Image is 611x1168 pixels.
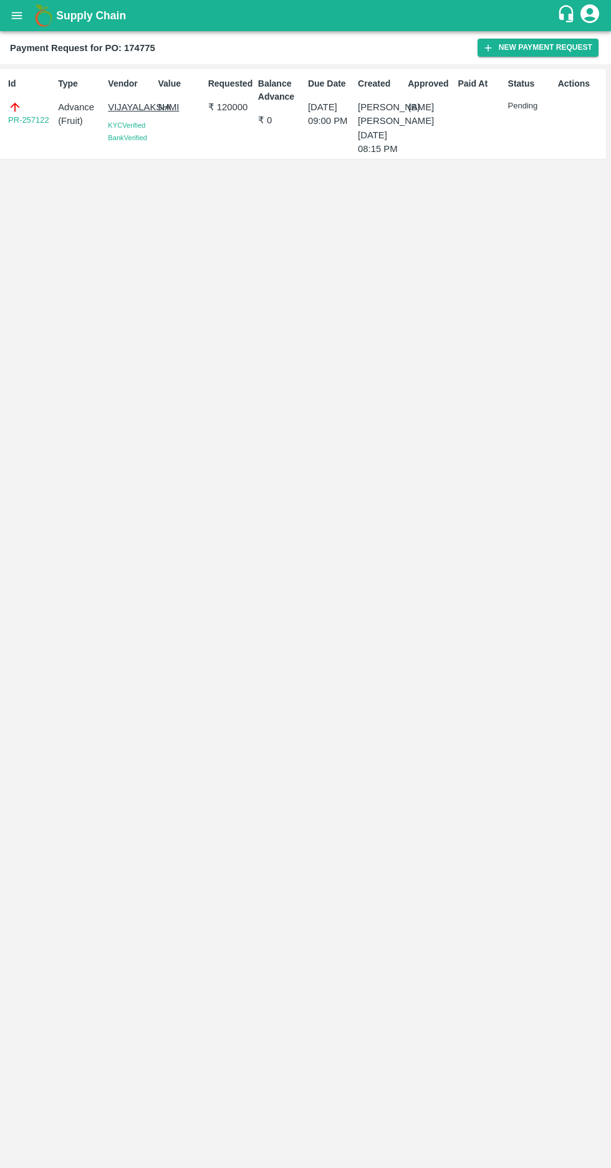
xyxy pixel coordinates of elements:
a: Supply Chain [56,7,557,24]
b: Supply Chain [56,9,126,22]
p: ( Fruit ) [58,114,103,128]
p: (B) [408,100,453,114]
p: Pending [508,100,553,112]
span: Bank Verified [108,134,147,141]
div: account of current user [579,2,601,29]
p: Approved [408,77,453,90]
p: [DATE] 08:15 PM [358,128,403,156]
p: VIJAYALAKSHMI [108,100,153,114]
p: Value [158,77,203,90]
p: [PERSON_NAME] [PERSON_NAME] [358,100,403,128]
p: Paid At [458,77,503,90]
p: Id [8,77,53,90]
p: Type [58,77,103,90]
button: New Payment Request [478,39,599,57]
p: Vendor [108,77,153,90]
button: open drawer [2,1,31,30]
p: Advance [58,100,103,114]
p: Created [358,77,403,90]
p: [DATE] 09:00 PM [308,100,353,128]
p: Actions [558,77,603,90]
img: logo [31,3,56,28]
p: Requested [208,77,253,90]
p: ₹ 0 [258,113,303,127]
p: Balance Advance [258,77,303,103]
b: Payment Request for PO: 174775 [10,43,155,53]
span: KYC Verified [108,121,145,129]
a: PR-257122 [8,114,49,126]
p: Status [508,77,553,90]
div: customer-support [557,4,579,27]
p: Due Date [308,77,353,90]
p: NA [158,100,203,114]
p: ₹ 120000 [208,100,253,114]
